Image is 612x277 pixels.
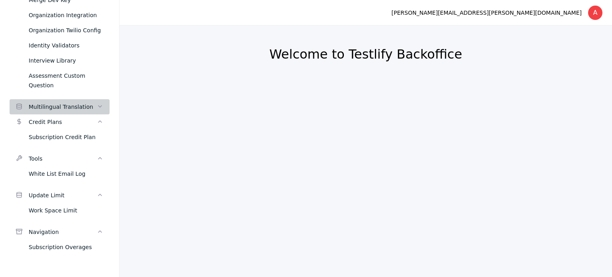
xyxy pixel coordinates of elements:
a: Organization Integration [10,8,110,23]
a: White List Email Log [10,166,110,181]
a: Organization Twilio Config [10,23,110,38]
div: Subscription Credit Plan [29,132,103,142]
div: Navigation [29,227,97,237]
a: Subscription Overages [10,240,110,255]
div: Work Space Limit [29,206,103,215]
div: A [588,6,602,20]
a: Assessment Custom Question [10,68,110,93]
a: Subscription Credit Plan [10,130,110,145]
div: Multilingual Translation [29,102,97,112]
a: Work Space Limit [10,203,110,218]
div: Subscription Overages [29,242,103,252]
div: Organization Integration [29,10,103,20]
div: Credit Plans [29,117,97,127]
div: White List Email Log [29,169,103,179]
div: Assessment Custom Question [29,71,103,90]
div: Interview Library [29,56,103,65]
h2: Welcome to Testlify Backoffice [139,46,593,62]
a: Interview Library [10,53,110,68]
div: Update Limit [29,191,97,200]
div: Tools [29,154,97,163]
a: Identity Validators [10,38,110,53]
div: [PERSON_NAME][EMAIL_ADDRESS][PERSON_NAME][DOMAIN_NAME] [392,8,582,18]
div: Organization Twilio Config [29,26,103,35]
div: Identity Validators [29,41,103,50]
